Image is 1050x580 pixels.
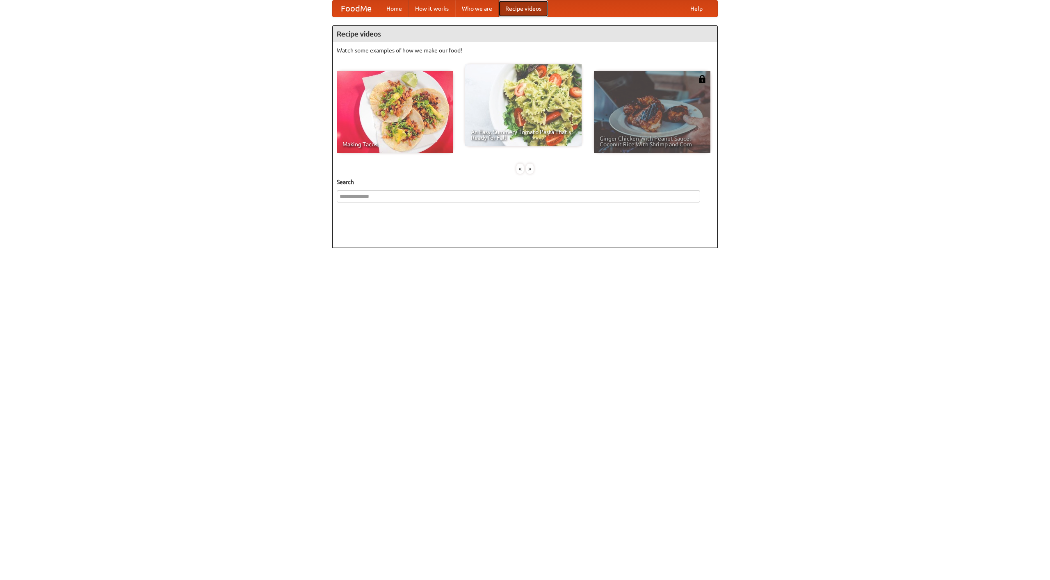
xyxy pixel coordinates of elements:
img: 483408.png [698,75,706,83]
div: « [516,164,524,174]
a: FoodMe [333,0,380,17]
a: How it works [409,0,455,17]
h5: Search [337,178,713,186]
a: Who we are [455,0,499,17]
a: An Easy, Summery Tomato Pasta That's Ready for Fall [465,64,582,146]
a: Recipe videos [499,0,548,17]
div: » [526,164,534,174]
a: Help [684,0,709,17]
p: Watch some examples of how we make our food! [337,46,713,55]
span: An Easy, Summery Tomato Pasta That's Ready for Fall [471,129,576,141]
a: Making Tacos [337,71,453,153]
span: Making Tacos [342,141,447,147]
a: Home [380,0,409,17]
h4: Recipe videos [333,26,717,42]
